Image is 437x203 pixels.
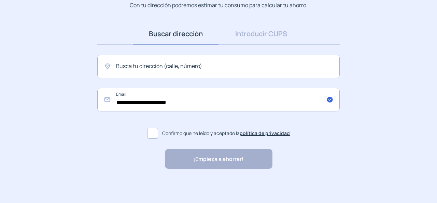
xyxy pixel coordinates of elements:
[133,23,218,44] a: Buscar dirección
[240,130,290,136] a: política de privacidad
[236,179,284,185] img: Trustpilot
[154,177,232,186] p: "Rapidez y buen trato al cliente"
[162,130,290,137] span: Confirmo que he leído y aceptado la
[130,1,308,10] p: Con tu dirección podremos estimar tu consumo para calcular tu ahorro.
[218,23,304,44] a: Introducir CUPS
